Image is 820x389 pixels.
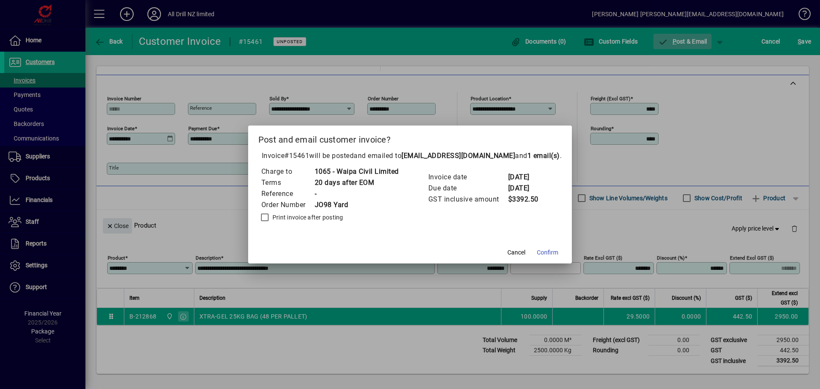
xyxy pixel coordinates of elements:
[261,177,314,188] td: Terms
[428,172,508,183] td: Invoice date
[271,213,343,222] label: Print invoice after posting
[354,152,560,160] span: and emailed to
[533,245,562,260] button: Confirm
[314,188,399,199] td: -
[248,126,572,150] h2: Post and email customer invoice?
[258,151,562,161] p: Invoice will be posted .
[428,183,508,194] td: Due date
[527,152,560,160] b: 1 email(s)
[401,152,515,160] b: [EMAIL_ADDRESS][DOMAIN_NAME]
[503,245,530,260] button: Cancel
[314,166,399,177] td: 1065 - Waipa Civil Limited
[314,199,399,211] td: JO98 Yard
[284,152,309,160] span: #15461
[261,199,314,211] td: Order Number
[508,183,542,194] td: [DATE]
[537,248,558,257] span: Confirm
[515,152,560,160] span: and
[428,194,508,205] td: GST inclusive amount
[261,188,314,199] td: Reference
[261,166,314,177] td: Charge to
[508,172,542,183] td: [DATE]
[507,248,525,257] span: Cancel
[314,177,399,188] td: 20 days after EOM
[508,194,542,205] td: $3392.50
